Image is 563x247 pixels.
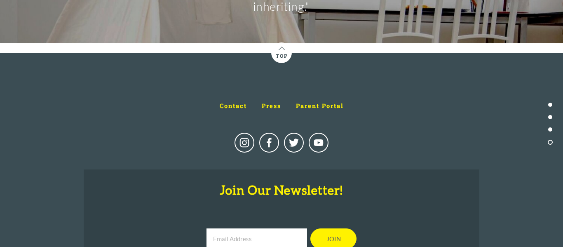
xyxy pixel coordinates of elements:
a: Instagram [235,133,254,153]
span: Press [262,102,281,110]
span: Parent Portal [296,102,344,110]
a: Top [271,43,292,58]
a: Portfolio School [259,133,279,153]
h2: Join Our Newsletter! [119,182,444,197]
a: Doug Schachtel [309,133,328,153]
span: Join [326,235,341,242]
a: Parent Portal [296,101,344,110]
a: Contact [220,101,247,110]
span: Contact [220,102,247,110]
a: Press [262,101,281,110]
a: Portfolio School [284,133,304,153]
